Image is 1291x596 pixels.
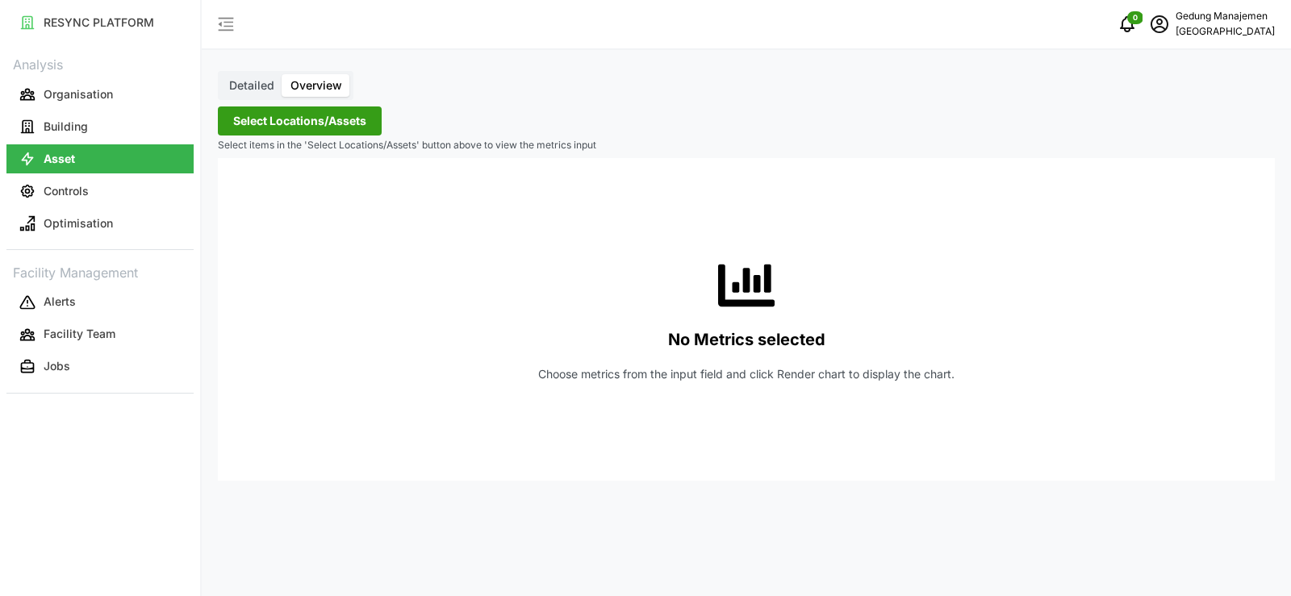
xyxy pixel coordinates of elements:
[1176,24,1275,40] p: [GEOGRAPHIC_DATA]
[6,351,194,383] a: Jobs
[6,209,194,238] button: Optimisation
[1133,12,1138,23] span: 0
[538,366,955,382] p: Choose metrics from the input field and click Render chart to display the chart.
[290,78,342,92] span: Overview
[218,139,1275,152] p: Select items in the 'Select Locations/Assets' button above to view the metrics input
[6,78,194,110] a: Organisation
[6,144,194,173] button: Asset
[6,80,194,109] button: Organisation
[6,6,194,39] a: RESYNC PLATFORM
[1143,8,1176,40] button: schedule
[6,110,194,143] a: Building
[44,326,115,342] p: Facility Team
[6,319,194,351] a: Facility Team
[668,327,825,353] p: No Metrics selected
[6,175,194,207] a: Controls
[6,207,194,240] a: Optimisation
[44,294,76,310] p: Alerts
[233,107,366,135] span: Select Locations/Assets
[44,358,70,374] p: Jobs
[6,52,194,75] p: Analysis
[44,183,89,199] p: Controls
[6,8,194,37] button: RESYNC PLATFORM
[44,151,75,167] p: Asset
[6,143,194,175] a: Asset
[218,106,382,135] button: Select Locations/Assets
[6,177,194,206] button: Controls
[44,15,154,31] p: RESYNC PLATFORM
[229,78,274,92] span: Detailed
[6,352,194,381] button: Jobs
[1111,8,1143,40] button: notifications
[44,86,113,102] p: Organisation
[1176,9,1275,24] p: Gedung Manajemen
[6,288,194,317] button: Alerts
[6,286,194,319] a: Alerts
[44,215,113,231] p: Optimisation
[44,119,88,135] p: Building
[6,260,194,283] p: Facility Management
[6,320,194,349] button: Facility Team
[6,112,194,141] button: Building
